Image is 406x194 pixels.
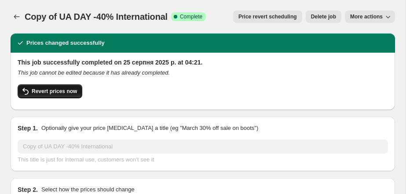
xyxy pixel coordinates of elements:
span: More actions [350,13,383,20]
span: Copy of UA DAY -40% International [25,12,168,22]
button: Price revert scheduling [233,11,302,23]
h2: This job successfully completed on 25 серпня 2025 р. at 04:21. [18,58,388,67]
span: Revert prices now [32,88,77,95]
button: Revert prices now [18,84,82,98]
p: Optionally give your price [MEDICAL_DATA] a title (eg "March 30% off sale on boots") [41,124,258,133]
span: This title is just for internal use, customers won't see it [18,156,154,163]
h2: Step 2. [18,185,38,194]
span: Complete [180,13,202,20]
input: 30% off holiday sale [18,140,388,154]
span: Delete job [311,13,336,20]
span: Price revert scheduling [238,13,297,20]
h2: Prices changed successfully [26,39,105,47]
button: Price change jobs [11,11,23,23]
i: This job cannot be edited because it has already completed. [18,69,170,76]
h2: Step 1. [18,124,38,133]
button: More actions [345,11,395,23]
button: Delete job [306,11,341,23]
p: Select how the prices should change [41,185,135,194]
